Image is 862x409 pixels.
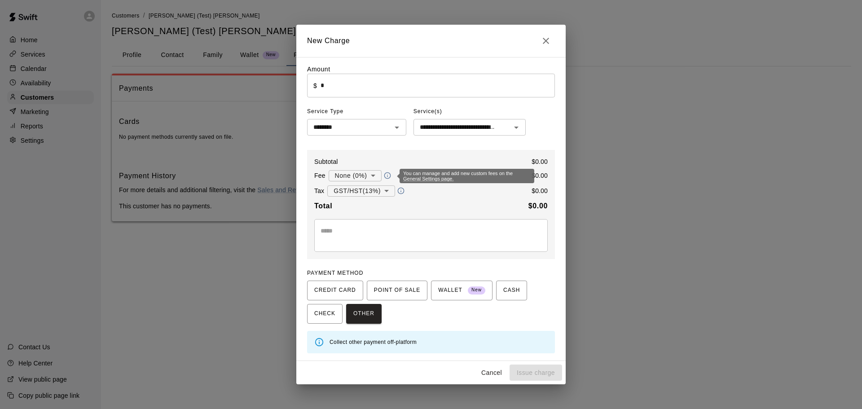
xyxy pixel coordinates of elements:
b: $ 0.00 [528,202,548,210]
span: WALLET [438,283,485,298]
button: Open [510,121,523,134]
button: CHECK [307,304,343,324]
span: PAYMENT METHOD [307,270,363,276]
span: POINT OF SALE [374,283,420,298]
h2: New Charge [296,25,566,57]
label: Amount [307,66,330,73]
button: Open [391,121,403,134]
button: CASH [496,281,527,300]
p: Tax [314,186,324,195]
button: OTHER [346,304,382,324]
button: WALLET New [431,281,493,300]
button: POINT OF SALE [367,281,427,300]
p: $ [313,81,317,90]
span: Collect other payment off-platform [330,339,417,345]
b: Total [314,202,332,210]
span: Service(s) [413,105,442,119]
p: Subtotal [314,157,338,166]
button: Close [537,32,555,50]
button: CREDIT CARD [307,281,363,300]
span: New [468,284,485,296]
span: CHECK [314,307,335,321]
span: OTHER [353,307,374,321]
div: None (0%) [329,167,382,184]
div: You can manage and add new custom fees on the [400,169,534,183]
span: CASH [503,283,520,298]
span: CREDIT CARD [314,283,356,298]
p: Fee [314,171,325,180]
p: $ 0.00 [532,171,548,180]
div: GST/HST ( 13 %) [327,183,395,199]
button: Cancel [477,365,506,381]
p: $ 0.00 [532,186,548,195]
a: General Settings page. [403,176,454,181]
span: Service Type [307,105,406,119]
p: $ 0.00 [532,157,548,166]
